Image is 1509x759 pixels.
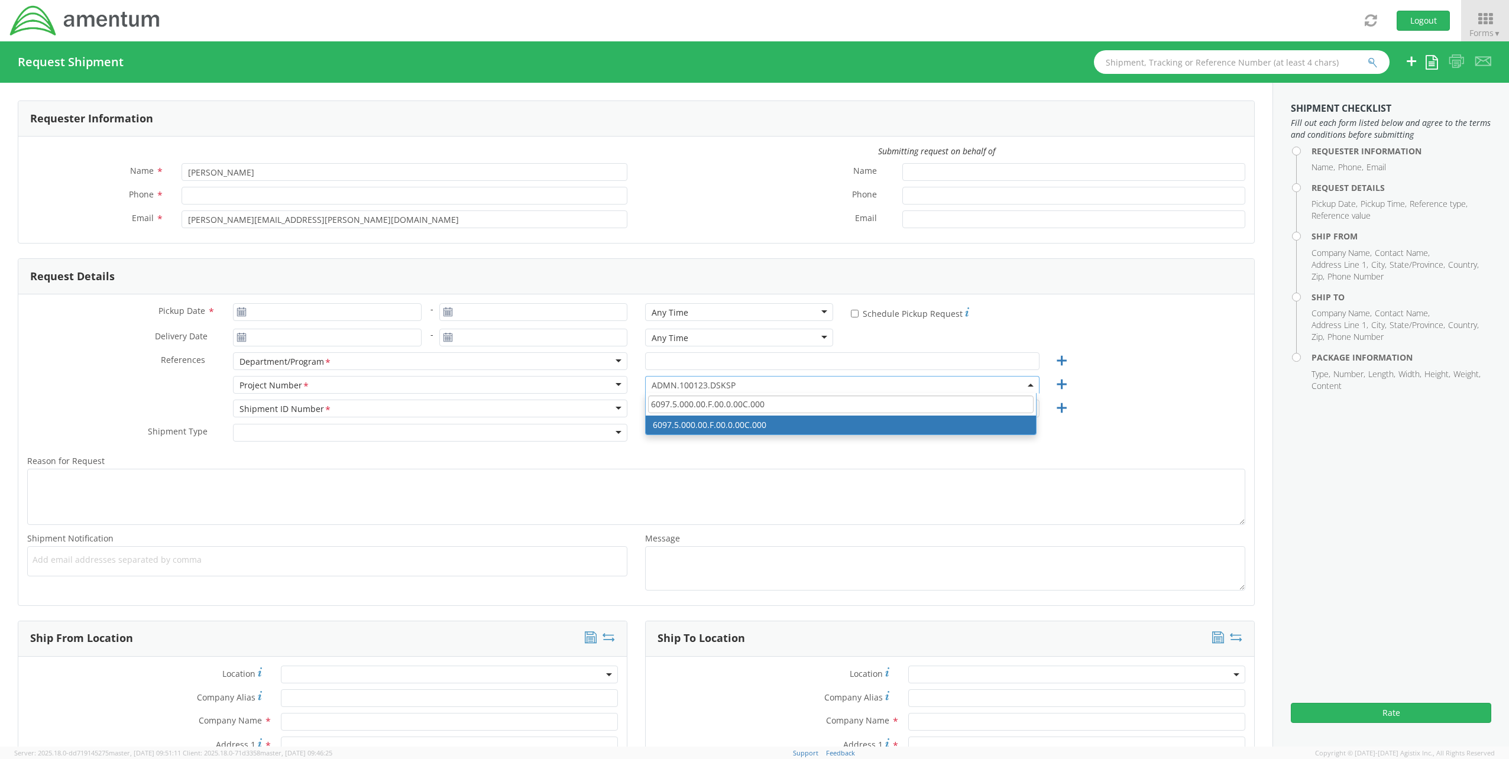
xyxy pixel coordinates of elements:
span: Name [130,165,154,176]
span: Copyright © [DATE]-[DATE] Agistix Inc., All Rights Reserved [1315,748,1495,758]
span: Company Name [826,715,889,726]
li: Type [1312,368,1330,380]
li: 6097.5.000.00.F.00.0.00C.000 [646,416,1036,434]
div: Any Time [652,332,688,344]
li: Address Line 1 [1312,259,1368,271]
span: Email [132,212,154,223]
li: City [1371,319,1387,331]
input: Shipment, Tracking or Reference Number (at least 4 chars) [1094,50,1390,74]
span: Pickup Date [158,305,205,316]
span: Reason for Request [27,455,105,466]
li: Address Line 1 [1312,319,1368,331]
li: Phone [1338,161,1364,173]
span: Email [855,212,877,226]
span: Fill out each form listed below and agree to the terms and conditions before submitting [1291,117,1491,141]
span: Phone [129,189,154,200]
li: Pickup Date [1312,198,1358,210]
span: Company Alias [824,692,883,703]
span: Phone [852,189,877,202]
li: Contact Name [1375,247,1430,259]
a: Feedback [826,748,855,757]
li: Zip [1312,271,1325,283]
h4: Package Information [1312,353,1491,362]
span: Add email addresses separated by comma [33,554,622,566]
li: Height [1424,368,1450,380]
button: Rate [1291,703,1491,723]
div: Any Time [652,307,688,319]
li: Length [1368,368,1395,380]
li: Contact Name [1375,307,1430,319]
button: Logout [1397,11,1450,31]
span: Location [850,668,883,679]
span: Address 1 [843,739,883,750]
span: ADMN.100123.DSKSP [645,376,1040,394]
label: Schedule Pickup Request [851,306,969,320]
li: Pickup Time [1361,198,1407,210]
h3: Shipment Checklist [1291,103,1491,114]
h4: Requester Information [1312,147,1491,155]
span: ▼ [1494,28,1501,38]
h3: Request Details [30,271,115,283]
span: Location [222,668,255,679]
span: Delivery Date [155,330,208,344]
li: Weight [1453,368,1481,380]
div: Department/Program [239,356,332,368]
li: Reference value [1312,210,1371,222]
span: Client: 2025.18.0-71d3358 [183,748,332,757]
span: ADMN.100123.DSKSP [652,379,1033,391]
li: City [1371,259,1387,271]
li: Phone Number [1327,331,1384,343]
h3: Ship From Location [30,632,133,644]
input: Schedule Pickup Request [851,310,859,317]
h4: Ship To [1312,293,1491,301]
span: Address 1 [216,739,255,750]
li: Name [1312,161,1335,173]
li: Country [1448,319,1479,331]
span: master, [DATE] 09:46:25 [260,748,332,757]
li: Email [1366,161,1386,173]
span: References [161,354,205,365]
span: Server: 2025.18.0-dd719145275 [14,748,181,757]
h4: Ship From [1312,232,1491,241]
li: Zip [1312,331,1325,343]
span: Forms [1469,27,1501,38]
li: Width [1398,368,1421,380]
h3: Ship To Location [658,632,745,644]
span: Shipment Notification [27,533,114,544]
li: Country [1448,259,1479,271]
span: Shipment Type [148,426,208,439]
li: Company Name [1312,247,1372,259]
li: Number [1333,368,1365,380]
span: Company Alias [197,692,255,703]
li: State/Province [1390,259,1445,271]
li: State/Province [1390,319,1445,331]
img: dyn-intl-logo-049831509241104b2a82.png [9,4,161,37]
span: Message [645,533,680,544]
li: Phone Number [1327,271,1384,283]
h4: Request Shipment [18,56,124,69]
div: Project Number [239,379,310,392]
span: master, [DATE] 09:51:11 [109,748,181,757]
li: Company Name [1312,307,1372,319]
i: Submitting request on behalf of [878,145,995,157]
a: Support [793,748,818,757]
h4: Request Details [1312,183,1491,192]
h3: Requester Information [30,113,153,125]
div: Shipment ID Number [239,403,332,416]
li: Reference type [1410,198,1468,210]
span: Name [853,165,877,179]
span: Company Name [199,715,262,726]
li: Content [1312,380,1342,392]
